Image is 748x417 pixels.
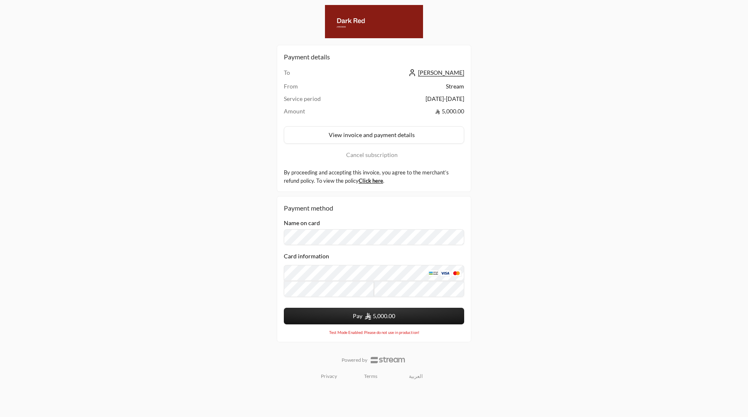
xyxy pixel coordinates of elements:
span: 5,000.00 [373,313,395,319]
a: Terms [364,373,377,380]
p: Powered by [342,357,367,363]
label: Name on card [284,220,320,226]
td: From [284,82,354,95]
img: MasterCard [451,270,461,276]
h2: Payment details [284,52,464,62]
div: Payment method [284,203,464,213]
input: CVC [374,281,464,297]
input: Credit Card [284,265,464,281]
td: Stream [354,82,464,95]
a: العربية [404,370,427,383]
a: [PERSON_NAME] [406,69,464,76]
img: Company Logo [325,5,423,38]
button: Cancel subscription [284,150,464,159]
td: Service period [284,95,354,107]
span: [PERSON_NAME] [418,69,464,76]
legend: Card information [284,253,464,260]
button: Pay SAR5,000.00 [284,308,464,324]
td: To [284,69,354,82]
td: 5,000.00 [354,107,464,120]
input: Expiry date [284,281,374,297]
label: By proceeding and accepting this invoice, you agree to the merchant’s refund policy. To view the ... [284,169,464,185]
div: Name on card [284,220,464,245]
td: [DATE] - [DATE] [354,95,464,107]
a: Privacy [321,373,337,380]
span: Test Mode Enabled: Please do not use in production! [329,330,419,335]
img: Visa [440,270,450,276]
a: Click here [359,177,383,184]
td: Amount [284,107,354,120]
div: Card information [284,253,464,300]
button: View invoice and payment details [284,126,464,144]
img: MADA [428,270,438,276]
img: SAR [365,313,371,320]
